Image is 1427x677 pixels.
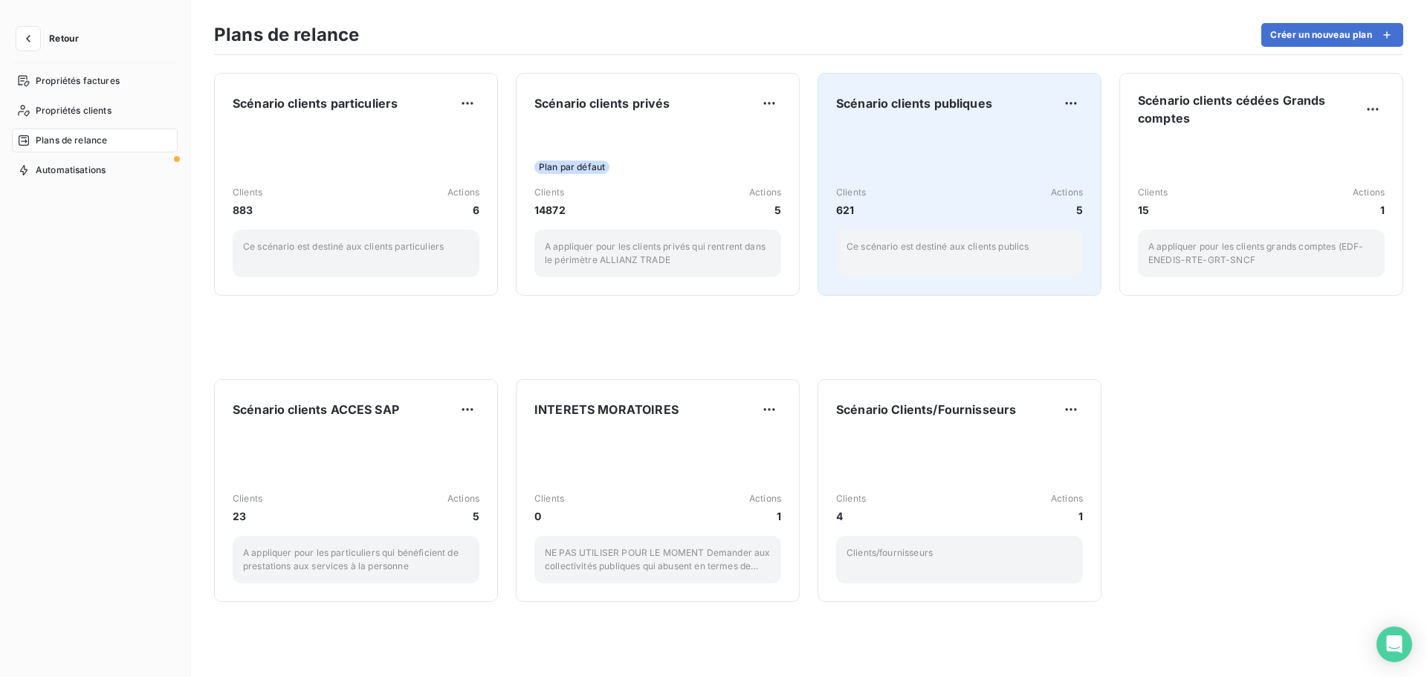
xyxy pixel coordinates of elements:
a: Propriétés factures [12,69,178,93]
span: 23 [233,508,262,524]
div: Open Intercom Messenger [1376,626,1412,662]
span: Propriétés factures [36,74,120,88]
span: Propriétés clients [36,104,111,117]
p: Ce scénario est destiné aux clients particuliers [243,240,469,253]
span: Clients [836,492,866,505]
span: 5 [1051,202,1083,218]
span: Actions [447,186,479,199]
span: 14872 [534,202,566,218]
span: Automatisations [36,163,106,177]
span: Plans de relance [36,134,107,147]
span: Actions [1051,186,1083,199]
span: Scénario clients ACCES SAP [233,401,399,418]
span: Scénario clients particuliers [233,94,398,112]
span: 0 [534,508,564,524]
p: A appliquer pour les clients grands comptes (EDF-ENEDIS-RTE-GRT-SNCF [1148,240,1374,267]
span: 15 [1138,202,1168,218]
span: 621 [836,202,866,218]
button: Créer un nouveau plan [1261,23,1403,47]
span: Actions [749,492,781,505]
a: Propriétés clients [12,99,178,123]
span: Scénario clients cédées Grands comptes [1138,91,1361,127]
span: Actions [1051,492,1083,505]
span: Actions [1353,186,1385,199]
span: Retour [49,34,79,43]
span: Actions [447,492,479,505]
span: Clients [836,186,866,199]
button: Retour [12,27,91,51]
span: 4 [836,508,866,524]
span: Clients [233,186,262,199]
p: Clients/fournisseurs [847,546,1072,560]
a: Plans de relance [12,129,178,152]
span: Clients [1138,186,1168,199]
span: 5 [749,202,781,218]
span: Actions [749,186,781,199]
h3: Plans de relance [214,22,359,48]
a: Automatisations [12,158,178,182]
span: 1 [1353,202,1385,218]
span: Scénario clients privés [534,94,670,112]
p: Ce scénario est destiné aux clients publics [847,240,1072,253]
span: 1 [749,508,781,524]
span: INTERETS MORATOIRES [534,401,679,418]
span: Clients [233,492,262,505]
span: 1 [1051,508,1083,524]
span: Scénario clients publiques [836,94,992,112]
span: Clients [534,186,566,199]
span: Plan par défaut [534,161,609,174]
span: Clients [534,492,564,505]
span: 883 [233,202,262,218]
span: 6 [447,202,479,218]
span: 5 [447,508,479,524]
p: A appliquer pour les clients privés qui rentrent dans le périmètre ALLIANZ TRADE [545,240,771,267]
p: NE PAS UTILISER POUR LE MOMENT Demander aux collectivités publiques qui abusent en termes de déla... [545,546,771,573]
p: A appliquer pour les particuliers qui bénéficient de prestations aux services à la personne [243,546,469,573]
span: Scénario Clients/Fournisseurs [836,401,1016,418]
